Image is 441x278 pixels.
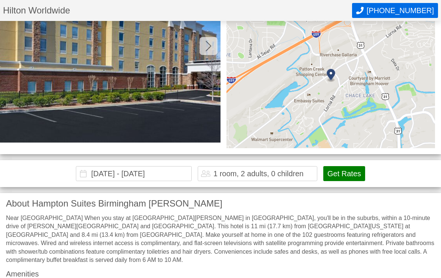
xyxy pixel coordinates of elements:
[3,6,352,15] h1: Hilton Worldwide
[323,166,365,181] button: Get Rates
[76,166,192,181] input: Choose Dates
[213,170,303,177] div: 1 room, 2 adults, 0 children
[226,13,435,148] img: map
[6,199,435,208] h3: About Hampton Suites Birmingham [PERSON_NAME]
[6,214,435,264] div: Near [GEOGRAPHIC_DATA] When you stay at [GEOGRAPHIC_DATA][PERSON_NAME] in [GEOGRAPHIC_DATA], you'...
[6,270,435,278] h3: Amenities
[367,6,434,15] span: [PHONE_NUMBER]
[352,3,438,18] button: Call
